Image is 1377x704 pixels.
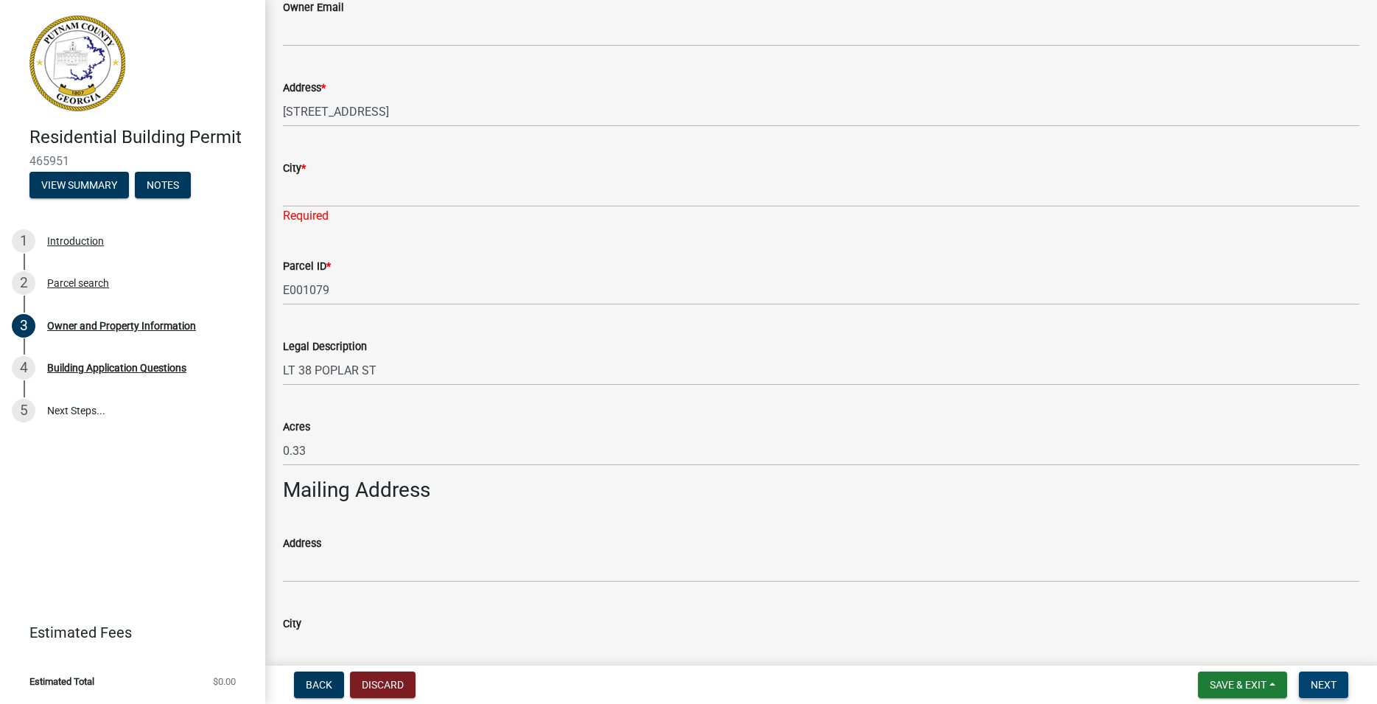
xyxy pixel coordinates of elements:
div: 1 [12,229,35,253]
label: Address [283,83,326,94]
label: Address [283,539,321,549]
button: Back [294,672,344,698]
div: Parcel search [47,278,109,288]
button: View Summary [29,172,129,198]
span: 465951 [29,154,236,168]
div: Owner and Property Information [47,321,196,331]
button: Discard [350,672,416,698]
label: Owner Email [283,3,344,13]
div: 5 [12,399,35,422]
div: Required [283,207,1359,225]
button: Next [1299,672,1348,698]
h3: Mailing Address [283,478,1359,503]
div: Building Application Questions [47,363,186,373]
img: Putnam County, Georgia [29,15,125,111]
div: Introduction [47,236,104,246]
wm-modal-confirm: Notes [135,180,191,192]
button: Notes [135,172,191,198]
button: Save & Exit [1198,672,1287,698]
div: 3 [12,314,35,338]
a: Estimated Fees [12,618,242,647]
label: Legal Description [283,342,367,352]
div: 2 [12,271,35,295]
label: Parcel ID [283,262,331,272]
span: Estimated Total [29,677,94,686]
div: 4 [12,356,35,380]
span: Next [1311,679,1336,691]
wm-modal-confirm: Summary [29,180,129,192]
label: Acres [283,422,310,433]
span: Save & Exit [1210,679,1266,691]
h4: Residential Building Permit [29,127,253,148]
span: Back [306,679,332,691]
span: $0.00 [213,677,236,686]
label: City [283,619,301,630]
label: City [283,164,306,174]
